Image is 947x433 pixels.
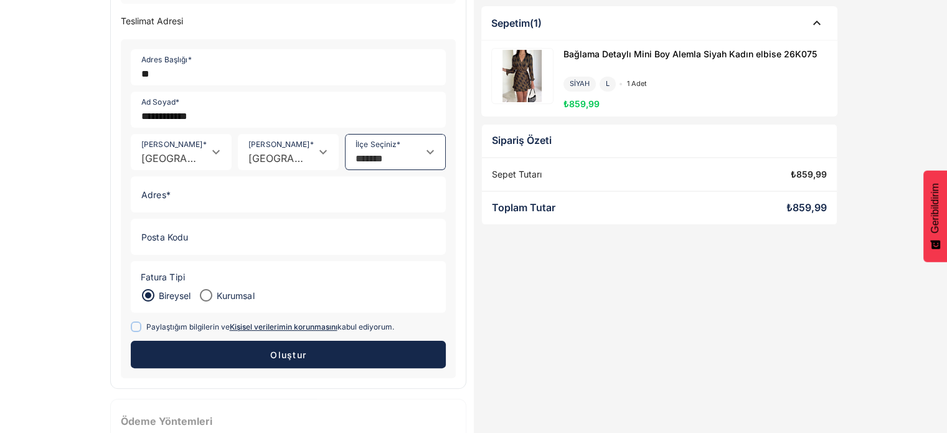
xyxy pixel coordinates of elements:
span: ₺859,99 [563,98,600,108]
span: (1) [530,16,542,29]
div: Sepetim [491,17,542,29]
p: Fatura Tipi [141,272,185,283]
button: Oluştur [131,341,446,368]
span: [GEOGRAPHIC_DATA] [248,151,307,166]
span: Geribildirim [930,183,941,234]
div: 1 adet [620,80,647,88]
i: Open [209,145,224,159]
i: Open [316,145,331,159]
div: ₺859,99 [786,202,827,214]
div: L [600,77,616,91]
div: Sepet Tutarı [492,169,542,179]
p: Teslimat Adresi [121,16,456,27]
a: Kişisel verilerimin korunmasını [230,322,337,331]
span: [GEOGRAPHIC_DATA] [141,151,200,166]
span: Oluştur [270,350,306,360]
button: Geribildirim - Show survey [923,171,947,262]
div: Sipariş Özeti [492,135,827,146]
div: SİYAH [563,77,596,91]
div: Toplam Tutar [492,202,555,214]
img: Bağlama Detaylı Mini Boy Alemla Siyah Kadın elbise 26K075 [493,50,552,102]
span: Bağlama Detaylı Mini Boy Alemla Siyah Kadın elbise 26K075 [563,49,817,59]
label: Bireysel [156,288,191,303]
i: Open [423,145,438,159]
label: Kurumsal [214,288,255,303]
div: ₺859,99 [791,169,827,179]
div: Paylaştığım bilgilerin ve kabul ediyorum. [146,321,394,333]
